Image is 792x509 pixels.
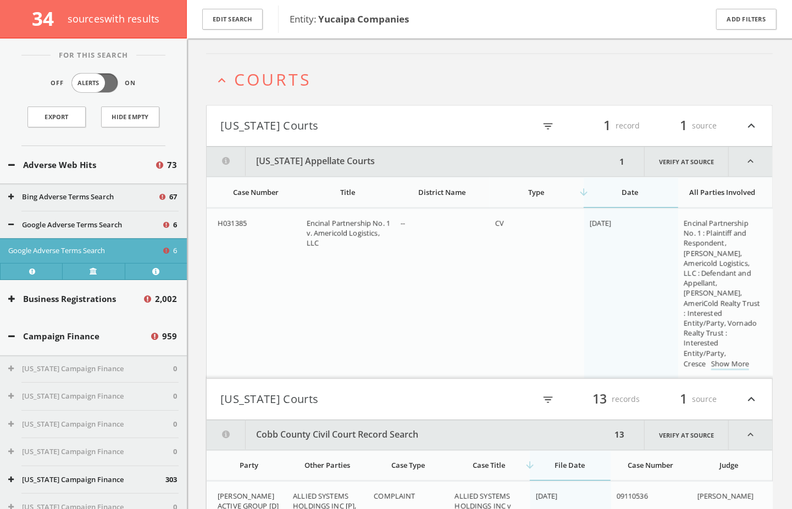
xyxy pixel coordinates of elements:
div: File Date [535,460,604,470]
span: 13 [588,389,612,409]
div: 13 [611,420,628,450]
span: 09110536 [617,491,648,501]
a: Verify at source [62,263,124,279]
span: COMPLAINT [374,491,415,501]
button: Edit Search [202,9,263,30]
span: For This Search [51,50,136,61]
button: Cobb County Civil Court Record Search [207,420,611,450]
i: expand_less [744,116,758,135]
div: grid [207,208,773,378]
button: [US_STATE] Campaign Finance [8,419,173,430]
button: [US_STATE] Courts [220,116,490,135]
span: 67 [169,192,177,203]
button: [US_STATE] Campaign Finance [8,446,173,457]
a: Export [27,107,86,127]
button: [US_STATE] Appellate Courts [207,147,616,176]
div: source [651,390,717,409]
button: [US_STATE] Campaign Finance [8,391,173,402]
span: 6 [173,220,177,231]
div: source [651,116,717,135]
span: 2,002 [155,293,177,305]
span: CV [495,218,504,228]
span: 1 [675,116,692,135]
button: Google Adverse Terms Search [8,220,162,231]
span: Entity: [290,13,409,25]
i: arrow_downward [578,187,589,198]
span: [DATE] [590,218,612,228]
b: Yucaipa Companies [318,13,409,25]
span: 34 [32,5,63,31]
button: [US_STATE] Courts [220,390,490,409]
span: [PERSON_NAME] [697,491,754,501]
button: [US_STATE] Campaign Finance [8,363,173,374]
div: Other Parties [293,460,362,470]
span: -- [401,218,405,228]
div: records [574,390,640,409]
span: 303 [165,474,177,485]
button: Bing Adverse Terms Search [8,192,158,203]
i: filter_list [542,120,554,132]
span: 73 [167,159,177,171]
span: Encinal Partnership No. 1 v. Americold Logistics, LLC [307,218,390,248]
i: arrow_downward [524,460,535,471]
button: Google Adverse Terms Search [8,245,162,256]
div: Case Title [455,460,523,470]
span: 0 [173,363,177,374]
span: 1 [599,116,616,135]
span: 6 [173,245,177,256]
span: Off [51,79,64,88]
button: expand_lessCourts [214,70,773,88]
a: Verify at source [644,420,729,450]
div: Case Number [616,460,685,470]
span: 0 [173,446,177,457]
span: On [125,79,136,88]
div: Type [495,187,578,197]
span: 1 [675,389,692,409]
div: Date [589,187,672,197]
i: expand_less [744,390,758,409]
a: Verify at source [644,147,729,176]
div: All Parties Involved [684,187,762,197]
button: Add Filters [716,9,777,30]
button: Business Registrations [8,293,142,305]
div: Case Number [218,187,295,197]
button: Hide Empty [101,107,159,127]
div: 1 [616,147,628,176]
div: record [574,116,640,135]
span: 0 [173,391,177,402]
button: [US_STATE] Campaign Finance [8,474,165,485]
i: expand_less [729,147,772,176]
div: Title [307,187,389,197]
span: Encinal Partnership No. 1 : Plaintiff and Respondent, [PERSON_NAME], Americold Logistics, LLC : D... [684,218,760,368]
span: 959 [162,330,177,343]
div: District Name [401,187,483,197]
i: expand_less [214,73,229,88]
div: Case Type [374,460,442,470]
span: [DATE] [536,491,558,501]
span: Courts [234,68,311,91]
div: Judge [697,460,761,470]
span: H031385 [218,218,247,228]
div: Party [218,460,281,470]
span: 0 [173,419,177,430]
i: filter_list [542,394,554,406]
button: Campaign Finance [8,330,149,343]
span: source s with results [68,12,160,25]
button: Adverse Web Hits [8,159,154,171]
i: expand_less [729,420,772,450]
a: Show More [711,358,749,370]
